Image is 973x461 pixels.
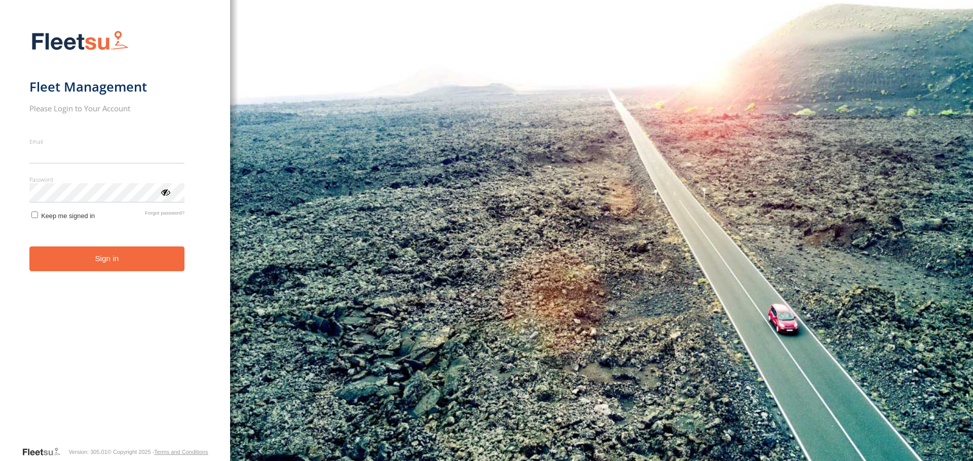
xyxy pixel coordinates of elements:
div: ViewPassword [160,187,170,197]
h1: Fleet Management [29,78,185,95]
div: © Copyright 2025 - [107,449,208,455]
a: Terms and Conditions [154,449,208,455]
div: Version: 305.01 [68,449,107,455]
form: main [29,24,201,446]
h2: Please Login to Your Account [29,103,185,113]
a: Forgot password? [145,210,184,220]
label: Email [29,138,185,145]
img: Fleetsu [29,28,131,54]
label: Password [29,176,185,183]
span: Keep me signed in [41,212,95,220]
input: Keep me signed in [31,212,38,218]
button: Sign in [29,246,185,271]
a: Visit our Website [22,447,68,457]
